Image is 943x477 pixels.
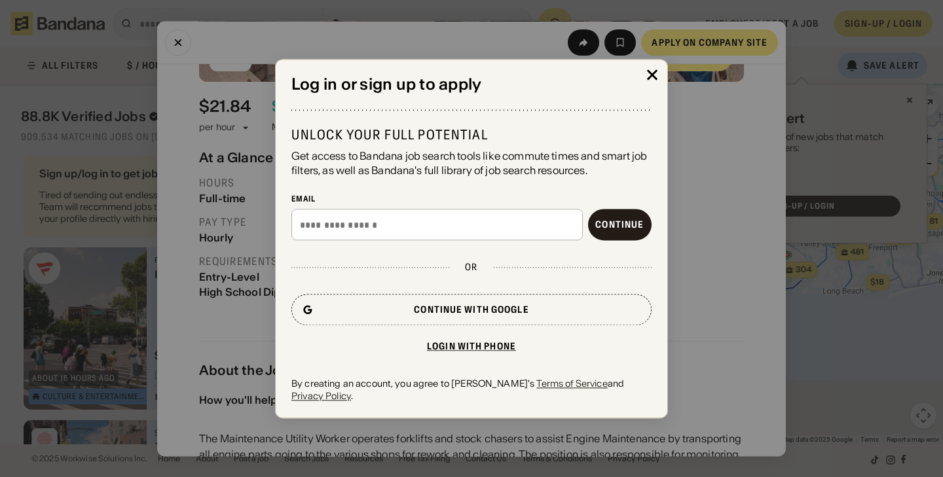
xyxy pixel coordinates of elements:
div: Unlock your full potential [291,126,652,143]
div: Email [291,194,652,204]
div: Continue [595,221,644,230]
div: Continue with Google [414,306,528,315]
a: Terms of Service [536,378,607,390]
div: or [465,262,477,274]
div: Login with phone [427,342,516,351]
a: Privacy Policy [291,390,351,402]
div: Get access to Bandana job search tools like commute times and smart job filters, as well as Banda... [291,149,652,178]
div: Log in or sign up to apply [291,75,652,94]
div: By creating an account, you agree to [PERSON_NAME]'s and . [291,378,652,402]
